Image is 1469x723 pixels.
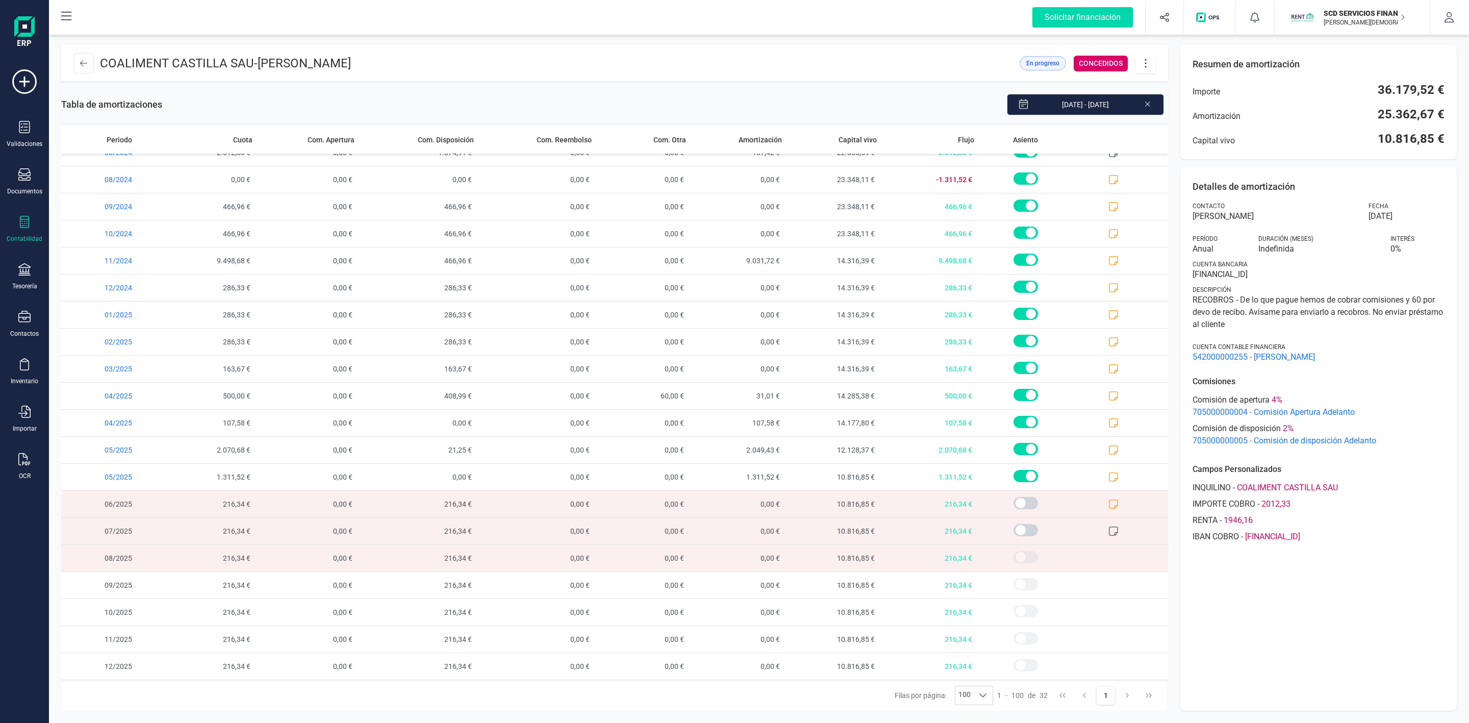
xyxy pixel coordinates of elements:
[1291,6,1313,29] img: SC
[7,140,42,148] div: Validaciones
[786,247,881,274] span: 14.316,39 €
[1139,686,1159,705] button: Last Page
[1190,1,1229,34] button: Logo de OPS
[881,653,978,680] span: 216,34 €
[1324,8,1405,18] p: SCD SERVICIOS FINANCIEROS SL
[1193,260,1248,268] span: Cuenta bancaria
[61,410,162,436] span: 04/2025
[881,410,978,436] span: 107,58 €
[690,247,786,274] span: 9.031,72 €
[786,275,881,301] span: 14.316,39 €
[359,302,478,328] span: 286,33 €
[786,518,881,544] span: 10.816,85 €
[690,356,786,382] span: 0,00 €
[1369,202,1388,210] span: Fecha
[308,135,354,145] span: Com. Apertura
[997,690,1048,701] div: -
[881,275,978,301] span: 286,33 €
[1193,343,1285,351] span: Cuenta contable financiera
[257,599,359,626] span: 0,00 €
[478,518,595,544] span: 0,00 €
[478,410,595,436] span: 0,00 €
[10,330,39,338] div: Contactos
[257,356,359,382] span: 0,00 €
[162,626,257,653] span: 216,34 €
[1193,286,1231,294] span: Descripción
[1193,351,1445,363] span: 542000000255 - [PERSON_NAME]
[596,464,691,490] span: 0,00 €
[11,377,38,385] div: Inventario
[997,690,1001,701] span: 1
[359,410,478,436] span: 0,00 €
[162,437,257,463] span: 2.070,68 €
[690,572,786,599] span: 0,00 €
[690,193,786,220] span: 0,00 €
[690,437,786,463] span: 2.049,43 €
[786,653,881,680] span: 10.816,85 €
[596,193,691,220] span: 0,00 €
[1224,514,1253,527] span: 1946,16
[881,545,978,571] span: 216,34 €
[1193,235,1218,243] span: Período
[162,518,257,544] span: 216,34 €
[478,383,595,409] span: 0,00 €
[786,356,881,382] span: 14.316,39 €
[1193,135,1235,147] span: Capital vivo
[478,356,595,382] span: 0,00 €
[359,464,478,490] span: 0,00 €
[359,247,478,274] span: 466,96 €
[596,572,691,599] span: 0,00 €
[61,491,162,517] span: 06/2025
[690,545,786,571] span: 0,00 €
[61,193,162,220] span: 09/2024
[690,410,786,436] span: 107,58 €
[1193,202,1225,210] span: Contacto
[359,599,478,626] span: 216,34 €
[162,329,257,355] span: 286,33 €
[257,329,359,355] span: 0,00 €
[107,135,132,145] span: Periodo
[1245,531,1300,543] span: [FINANCIAL_ID]
[1028,690,1035,701] span: de
[1287,1,1417,34] button: SCSCD SERVICIOS FINANCIEROS SL[PERSON_NAME][DEMOGRAPHIC_DATA][DEMOGRAPHIC_DATA]
[19,472,31,480] div: OCR
[61,518,162,544] span: 07/2025
[359,193,478,220] span: 466,96 €
[690,626,786,653] span: 0,00 €
[596,599,691,626] span: 0,00 €
[1378,82,1445,98] span: 36.179,52 €
[1258,243,1378,255] span: Indefinida
[690,329,786,355] span: 0,00 €
[478,545,595,571] span: 0,00 €
[359,166,478,193] span: 0,00 €
[690,302,786,328] span: 0,00 €
[61,220,162,247] span: 10/2024
[881,383,978,409] span: 500,00 €
[786,626,881,653] span: 10.816,85 €
[881,302,978,328] span: 286,33 €
[359,653,478,680] span: 216,34 €
[1193,514,1445,527] div: -
[690,220,786,247] span: 0,00 €
[257,166,359,193] span: 0,00 €
[162,599,257,626] span: 216,34 €
[596,410,691,436] span: 0,00 €
[596,518,691,544] span: 0,00 €
[257,491,359,517] span: 0,00 €
[14,16,35,49] img: Logo Finanedi
[257,302,359,328] span: 0,00 €
[1324,18,1405,27] p: [PERSON_NAME][DEMOGRAPHIC_DATA][DEMOGRAPHIC_DATA]
[786,302,881,328] span: 14.316,39 €
[418,135,474,145] span: Com. Disposición
[786,437,881,463] span: 12.128,37 €
[596,545,691,571] span: 0,00 €
[596,626,691,653] span: 0,00 €
[881,220,978,247] span: 466,96 €
[478,247,595,274] span: 0,00 €
[359,437,478,463] span: 21,25 €
[690,599,786,626] span: 0,00 €
[1118,686,1137,705] button: Next Page
[478,193,595,220] span: 0,00 €
[881,356,978,382] span: 163,67 €
[1378,131,1445,147] span: 10.816,85 €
